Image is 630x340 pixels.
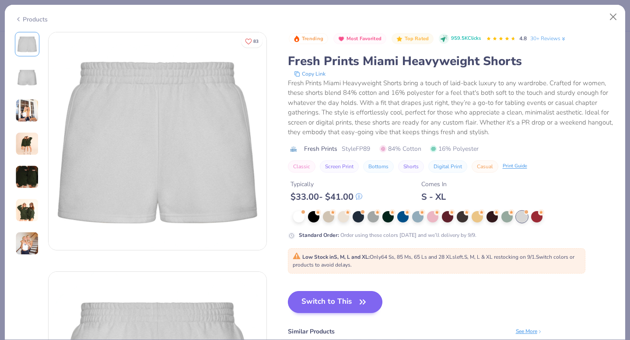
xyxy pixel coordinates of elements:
button: copy to clipboard [291,69,328,78]
span: 16% Polyester [430,144,479,153]
img: Top Rated sort [396,35,403,42]
a: 30+ Reviews [530,35,567,42]
button: Classic [288,160,315,173]
div: Fresh Prints Miami Heavyweight Shorts bring a touch of laid-back luxury to any wardrobe. Crafted ... [288,78,616,137]
div: $ 33.00 - $ 41.00 [290,191,362,202]
div: 4.8 Stars [486,32,516,46]
strong: Standard Order : [299,232,339,239]
div: See More [516,327,542,335]
strong: Low Stock in S, M, L and XL : [302,253,370,260]
span: Most Favorited [346,36,381,41]
button: Badge Button [289,33,328,45]
img: brand logo [288,146,300,153]
button: Casual [472,160,498,173]
img: Front [49,32,266,250]
div: Print Guide [503,163,527,170]
span: Style FP89 [342,144,370,153]
button: Bottoms [363,160,394,173]
div: Fresh Prints Miami Heavyweight Shorts [288,53,616,69]
img: User generated content [15,165,39,189]
img: User generated content [15,198,39,222]
span: Fresh Prints [304,144,337,153]
div: Products [15,15,48,24]
div: S - XL [421,191,447,202]
button: Badge Button [333,33,386,45]
span: Only 64 Ss, 85 Ms, 65 Ls and 28 XLs left. S, M, L & XL restocking on 9/1. Switch colors or produc... [293,253,574,268]
img: User generated content [15,132,39,156]
img: Most Favorited sort [338,35,345,42]
button: Screen Print [320,160,359,173]
span: 4.8 [519,35,527,42]
div: Similar Products [288,327,335,336]
div: Typically [290,180,362,189]
img: User generated content [15,99,39,122]
button: Close [605,9,622,25]
span: 959.5K Clicks [451,35,481,42]
div: Order using these colors [DATE] and we’ll delivery by 9/9. [299,231,476,239]
img: Back [17,67,38,88]
img: Front [17,34,38,55]
button: Badge Button [392,33,434,45]
span: 84% Cotton [380,144,421,153]
div: Comes In [421,180,447,189]
button: Like [241,35,262,48]
button: Shorts [398,160,424,173]
button: Switch to This [288,291,383,313]
img: Trending sort [293,35,300,42]
img: User generated content [15,232,39,255]
span: Trending [302,36,323,41]
span: Top Rated [405,36,429,41]
span: 83 [253,39,259,44]
button: Digital Print [428,160,467,173]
